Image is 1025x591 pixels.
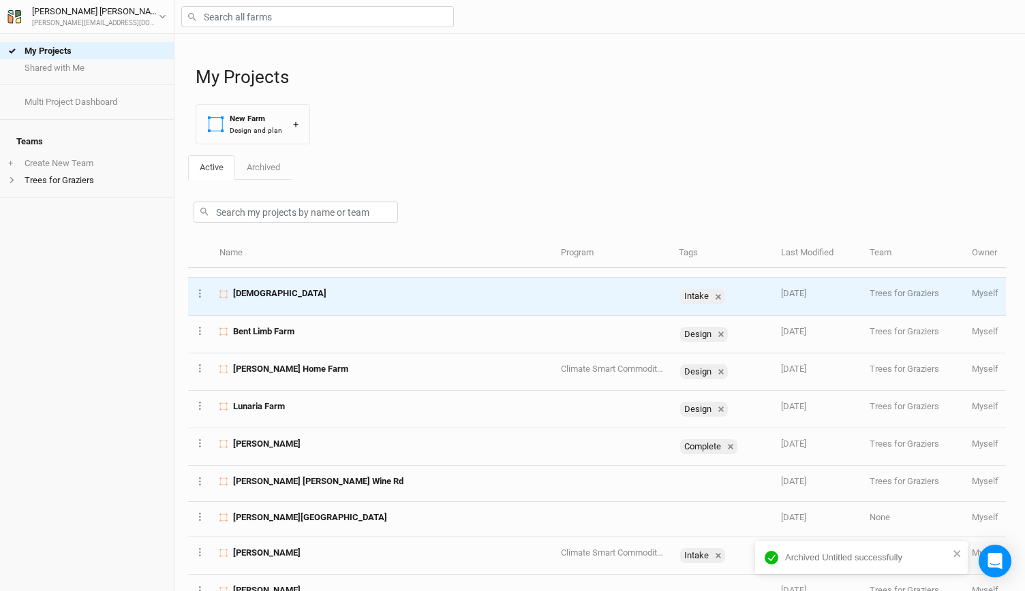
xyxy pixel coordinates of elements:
[781,326,806,336] span: Apr 4, 2025 10:10 AM
[233,400,285,413] span: Lunaria Farm
[188,155,235,180] a: Active
[32,18,159,29] div: [PERSON_NAME][EMAIL_ADDRESS][DOMAIN_NAME]
[8,128,166,155] h4: Teams
[964,239,1006,268] th: Owner
[680,327,728,342] div: Design
[233,511,387,524] span: Phil Witmer Spring Creek Road Farm
[781,364,806,374] span: Mar 25, 2025 11:11 AM
[194,202,398,223] input: Search my projects by name or team
[862,391,964,428] td: Trees for Graziers
[953,547,962,559] button: close
[785,552,949,564] div: Archived Untitled successfully
[680,439,737,454] div: Complete
[972,326,998,336] span: harrison@treesforgraziers.com
[233,547,301,559] span: Phil Witmer
[230,125,282,135] div: Design and plan
[680,402,728,417] div: Design
[781,401,806,411] span: Mar 13, 2025 2:43 PM
[680,289,712,304] div: Intake
[972,401,998,411] span: harrison@treesforgraziers.com
[781,438,806,449] span: Mar 12, 2025 11:31 AM
[862,316,964,353] td: Trees for Graziers
[862,537,964,575] td: Trees for Graziers
[671,239,774,268] th: Tags
[235,155,292,180] a: Archived
[979,545,1011,577] div: Open Intercom Messenger
[862,428,964,466] td: Trees for Graziers
[553,239,671,268] th: Program
[680,548,712,563] div: Intake
[680,327,714,342] div: Design
[230,113,282,125] div: New Farm
[293,117,299,131] div: +
[781,476,806,486] span: Mar 4, 2025 4:27 PM
[774,239,862,268] th: Last Modified
[561,547,669,558] span: Climate Smart Commodities
[862,353,964,391] td: Trees for Graziers
[972,364,998,374] span: harrison@treesforgraziers.com
[233,363,348,375] span: Evan Showalter Home Farm
[972,476,998,486] span: harrison@treesforgraziers.com
[196,104,310,144] button: New FarmDesign and plan+
[7,4,167,29] button: [PERSON_NAME] [PERSON_NAME][PERSON_NAME][EMAIL_ADDRESS][DOMAIN_NAME]
[233,325,294,338] span: Bent Limb Farm
[212,239,553,268] th: Name
[8,158,13,169] span: +
[972,547,998,558] span: harrison@treesforgraziers.com
[781,512,806,522] span: Mar 4, 2025 4:07 PM
[680,548,725,563] div: Intake
[680,289,725,304] div: Intake
[972,438,998,449] span: harrison@treesforgraziers.com
[181,6,454,27] input: Search all farms
[233,287,326,300] span: Bethel Church
[32,5,159,18] div: [PERSON_NAME] [PERSON_NAME]
[196,67,1011,88] h1: My Projects
[680,364,728,379] div: Design
[233,438,301,450] span: Joshua Greene
[862,239,964,268] th: Team
[561,364,669,374] span: Climate Smart Commodities
[862,502,964,537] td: None
[233,475,403,488] span: Phil Witmer George Wine Rd
[862,278,964,315] td: Trees for Graziers
[680,402,714,417] div: Design
[972,512,998,522] span: harrison@treesforgraziers.com
[781,288,806,298] span: Apr 17, 2025 11:13 AM
[680,439,724,454] div: Complete
[972,288,998,298] span: harrison@treesforgraziers.com
[862,466,964,501] td: Trees for Graziers
[680,364,714,379] div: Design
